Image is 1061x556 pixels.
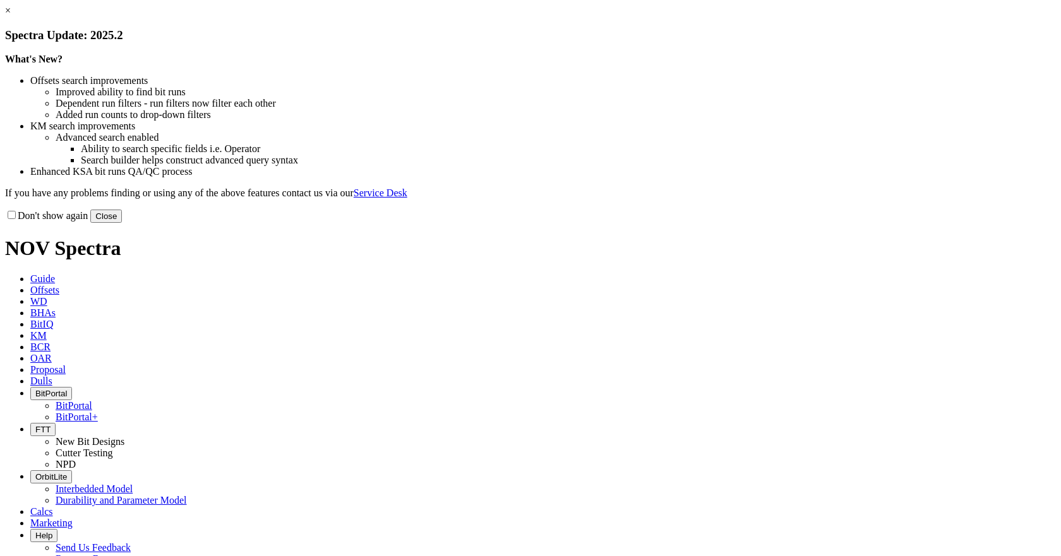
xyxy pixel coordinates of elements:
[30,296,47,307] span: WD
[30,506,53,517] span: Calcs
[5,5,11,16] a: ×
[30,376,52,386] span: Dulls
[56,86,1056,98] li: Improved ability to find bit runs
[30,518,73,528] span: Marketing
[56,400,92,411] a: BitPortal
[35,531,52,540] span: Help
[30,364,66,375] span: Proposal
[5,210,88,221] label: Don't show again
[56,132,1056,143] li: Advanced search enabled
[30,273,55,284] span: Guide
[354,187,407,198] a: Service Desk
[56,495,187,506] a: Durability and Parameter Model
[5,187,1056,199] p: If you have any problems finding or using any of the above features contact us via our
[56,98,1056,109] li: Dependent run filters - run filters now filter each other
[81,155,1056,166] li: Search builder helps construct advanced query syntax
[56,459,76,470] a: NPD
[56,109,1056,121] li: Added run counts to drop-down filters
[30,330,47,341] span: KM
[56,447,113,458] a: Cutter Testing
[30,341,51,352] span: BCR
[5,54,63,64] strong: What's New?
[35,472,67,482] span: OrbitLite
[30,319,53,329] span: BitIQ
[30,121,1056,132] li: KM search improvements
[56,483,133,494] a: Interbedded Model
[56,411,98,422] a: BitPortal+
[5,237,1056,260] h1: NOV Spectra
[56,436,124,447] a: New Bit Designs
[30,353,52,364] span: OAR
[35,425,51,434] span: FTT
[30,166,1056,177] li: Enhanced KSA bit runs QA/QC process
[5,28,1056,42] h3: Spectra Update: 2025.2
[30,75,1056,86] li: Offsets search improvements
[35,389,67,398] span: BitPortal
[56,542,131,553] a: Send Us Feedback
[90,210,122,223] button: Close
[30,285,59,295] span: Offsets
[81,143,1056,155] li: Ability to search specific fields i.e. Operator
[30,307,56,318] span: BHAs
[8,211,16,219] input: Don't show again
